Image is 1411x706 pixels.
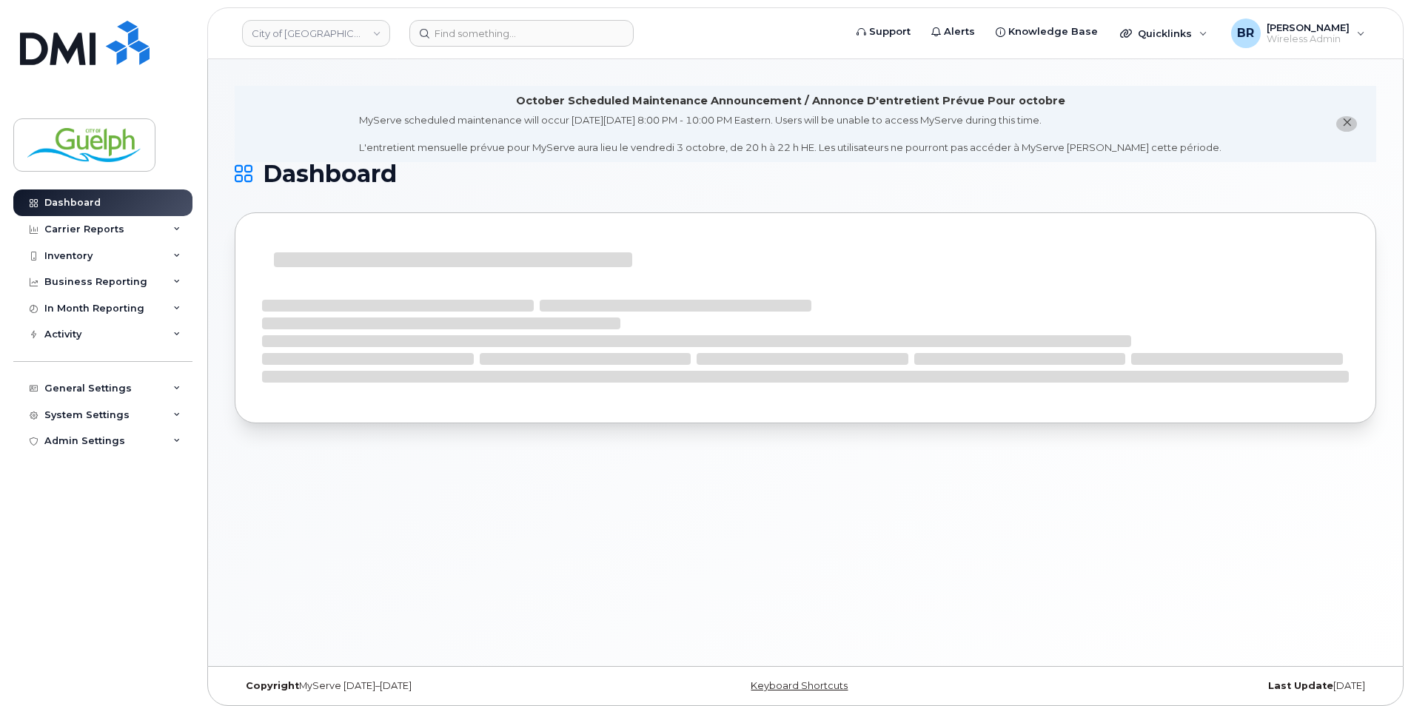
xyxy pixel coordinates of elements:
button: close notification [1336,116,1357,132]
strong: Copyright [246,680,299,691]
strong: Last Update [1268,680,1333,691]
div: October Scheduled Maintenance Announcement / Annonce D'entretient Prévue Pour octobre [516,93,1065,109]
div: MyServe scheduled maintenance will occur [DATE][DATE] 8:00 PM - 10:00 PM Eastern. Users will be u... [359,113,1221,155]
span: Dashboard [263,163,397,185]
div: [DATE] [996,680,1376,692]
div: MyServe [DATE]–[DATE] [235,680,615,692]
a: Keyboard Shortcuts [751,680,848,691]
